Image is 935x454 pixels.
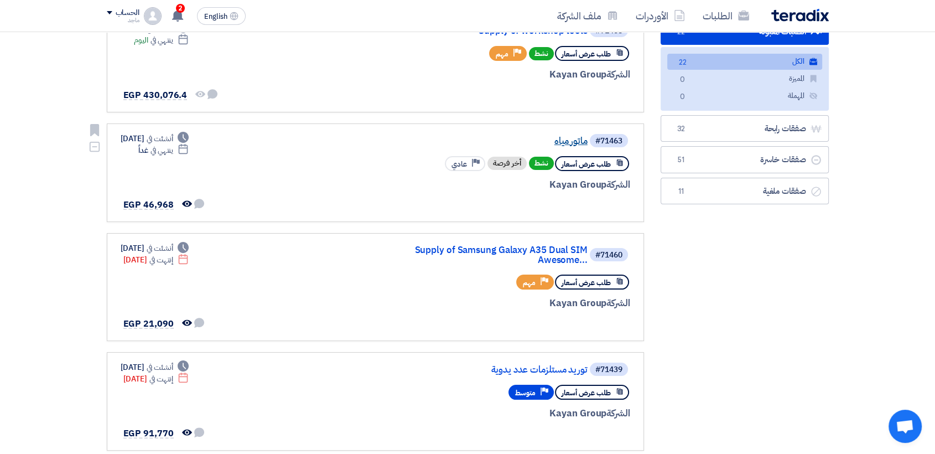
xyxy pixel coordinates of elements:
[674,154,688,166] span: 51
[149,373,173,385] span: إنتهت في
[366,136,588,146] a: ماتور مياه
[529,47,554,60] span: نشط
[123,198,174,211] span: EGP 46,968
[595,137,622,145] div: #71463
[548,3,627,29] a: ملف الشركة
[676,74,689,86] span: 0
[562,277,611,288] span: طلب عرض أسعار
[107,17,139,23] div: ماجد
[138,145,189,156] div: غداً
[676,57,689,69] span: 22
[366,245,588,265] a: Supply of Samsung Galaxy A35 Dual SIM Awesome...
[364,406,630,421] div: Kayan Group
[667,71,822,87] a: المميزة
[606,178,630,192] span: الشركة
[667,88,822,104] a: المهملة
[661,178,829,205] a: صفقات ملغية11
[147,362,173,373] span: أنشئت في
[487,157,527,170] div: أخر فرصة
[595,366,622,374] div: #71439
[627,3,694,29] a: الأوردرات
[661,146,829,173] a: صفقات خاسرة51
[134,34,189,46] div: اليوم
[562,49,611,59] span: طلب عرض أسعار
[562,388,611,398] span: طلب عرض أسعار
[150,145,173,156] span: ينتهي في
[515,388,536,398] span: متوسط
[771,9,829,22] img: Teradix logo
[496,49,508,59] span: مهم
[667,54,822,70] a: الكل
[150,34,173,46] span: ينتهي في
[176,4,185,13] span: 2
[149,254,173,266] span: إنتهت في
[364,296,630,311] div: Kayan Group
[147,133,173,145] span: أنشئت في
[595,27,622,35] div: #71465
[366,365,588,375] a: توريد مستلزمات عدد يدوية
[123,317,174,331] span: EGP 21,090
[529,157,554,170] span: نشط
[123,89,188,102] span: EGP 430,076.4
[889,410,922,443] div: Open chat
[676,91,689,103] span: 0
[121,133,189,145] div: [DATE]
[147,243,173,254] span: أنشئت في
[123,427,174,440] span: EGP 91,770
[674,123,688,135] span: 32
[123,373,189,385] div: [DATE]
[364,178,630,192] div: Kayan Group
[121,243,189,254] div: [DATE]
[674,186,688,197] span: 11
[121,362,189,373] div: [DATE]
[523,277,536,288] span: مهم
[204,13,227,20] span: English
[606,68,630,81] span: الشركة
[694,3,758,29] a: الطلبات
[123,254,189,266] div: [DATE]
[116,8,139,18] div: الحساب
[595,251,622,259] div: #71460
[451,159,467,169] span: عادي
[661,115,829,142] a: صفقات رابحة32
[606,406,630,420] span: الشركة
[197,7,246,25] button: English
[144,7,162,25] img: profile_test.png
[562,159,611,169] span: طلب عرض أسعار
[364,68,630,82] div: Kayan Group
[606,296,630,310] span: الشركة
